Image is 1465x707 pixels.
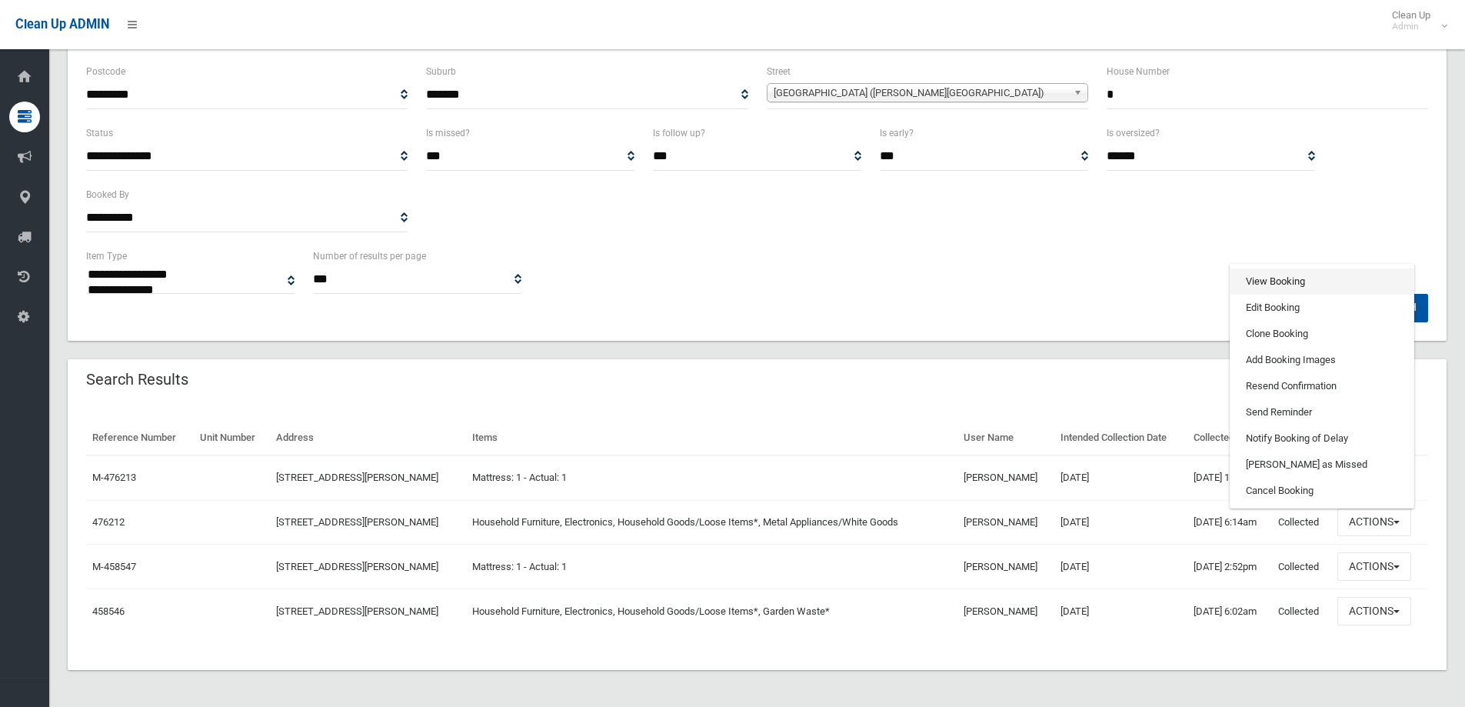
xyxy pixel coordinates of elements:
[86,186,129,203] label: Booked By
[466,500,958,545] td: Household Furniture, Electronics, Household Goods/Loose Items*, Metal Appliances/White Goods
[1054,500,1187,545] td: [DATE]
[92,561,136,572] a: M-458547
[1384,9,1446,32] span: Clean Up
[86,63,125,80] label: Postcode
[1230,425,1413,452] a: Notify Booking of Delay
[767,63,791,80] label: Street
[466,455,958,500] td: Mattress: 1 - Actual: 1
[86,421,194,455] th: Reference Number
[1392,21,1430,32] small: Admin
[774,84,1067,102] span: [GEOGRAPHIC_DATA] ([PERSON_NAME][GEOGRAPHIC_DATA])
[1230,295,1413,321] a: Edit Booking
[426,125,470,142] label: Is missed?
[270,421,466,455] th: Address
[1272,589,1331,633] td: Collected
[466,589,958,633] td: Household Furniture, Electronics, Household Goods/Loose Items*, Garden Waste*
[1187,545,1272,589] td: [DATE] 2:52pm
[1187,500,1272,545] td: [DATE] 6:14am
[1187,421,1272,455] th: Collected At
[1107,125,1160,142] label: Is oversized?
[1187,455,1272,500] td: [DATE] 1:56pm
[276,561,438,572] a: [STREET_ADDRESS][PERSON_NAME]
[1054,545,1187,589] td: [DATE]
[92,605,125,617] a: 458546
[1230,347,1413,373] a: Add Booking Images
[466,421,958,455] th: Items
[653,125,705,142] label: Is follow up?
[957,545,1054,589] td: [PERSON_NAME]
[957,421,1054,455] th: User Name
[1054,455,1187,500] td: [DATE]
[276,605,438,617] a: [STREET_ADDRESS][PERSON_NAME]
[1272,545,1331,589] td: Collected
[957,500,1054,545] td: [PERSON_NAME]
[1230,373,1413,399] a: Resend Confirmation
[313,248,426,265] label: Number of results per page
[1107,63,1170,80] label: House Number
[194,421,270,455] th: Unit Number
[86,125,113,142] label: Status
[92,516,125,528] a: 476212
[1230,399,1413,425] a: Send Reminder
[86,248,127,265] label: Item Type
[426,63,456,80] label: Suburb
[92,472,136,483] a: M-476213
[1230,268,1413,295] a: View Booking
[68,365,207,395] header: Search Results
[1337,552,1411,581] button: Actions
[1272,500,1331,545] td: Collected
[880,125,914,142] label: Is early?
[1187,589,1272,633] td: [DATE] 6:02am
[1337,509,1411,537] button: Actions
[957,589,1054,633] td: [PERSON_NAME]
[1054,589,1187,633] td: [DATE]
[1054,421,1187,455] th: Intended Collection Date
[1230,321,1413,347] a: Clone Booking
[1230,478,1413,504] a: Cancel Booking
[957,455,1054,500] td: [PERSON_NAME]
[15,17,109,32] span: Clean Up ADMIN
[1230,452,1413,478] a: [PERSON_NAME] as Missed
[466,545,958,589] td: Mattress: 1 - Actual: 1
[276,472,438,483] a: [STREET_ADDRESS][PERSON_NAME]
[276,516,438,528] a: [STREET_ADDRESS][PERSON_NAME]
[1337,597,1411,625] button: Actions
